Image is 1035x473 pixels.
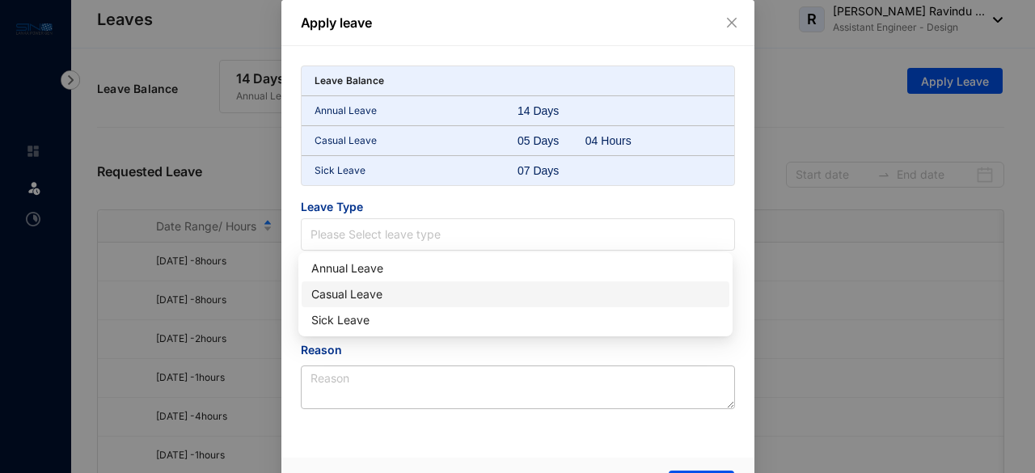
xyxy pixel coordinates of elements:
[302,256,729,281] div: Annual Leave
[723,14,741,32] button: Close
[301,365,735,409] textarea: Reason
[311,285,720,303] div: Casual Leave
[315,163,518,179] p: Sick Leave
[517,163,585,179] div: 07 Days
[311,260,720,277] div: Annual Leave
[315,73,385,89] p: Leave Balance
[301,341,353,359] label: Reason
[302,281,729,307] div: Casual Leave
[302,307,729,333] div: Sick Leave
[301,199,735,218] span: Leave Type
[725,16,738,29] span: close
[585,133,653,149] div: 04 Hours
[315,103,518,119] p: Annual Leave
[517,133,585,149] div: 05 Days
[311,311,720,329] div: Sick Leave
[301,13,735,32] p: Apply leave
[315,133,518,149] p: Casual Leave
[517,103,585,119] div: 14 Days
